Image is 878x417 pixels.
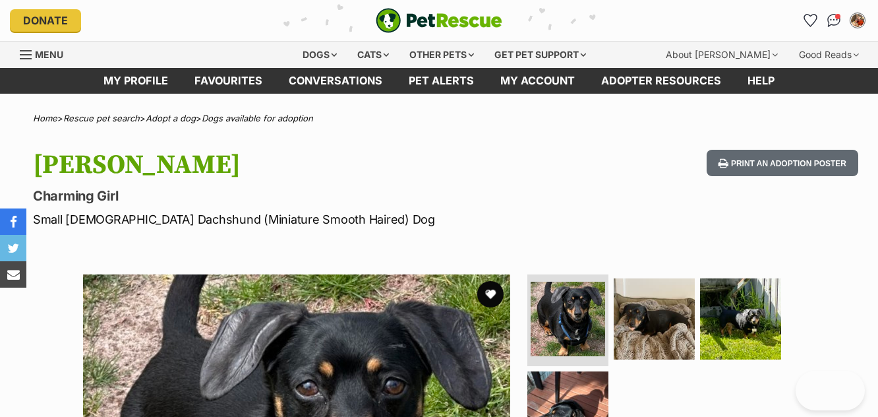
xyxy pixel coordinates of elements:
img: Photo of Frankie [531,282,605,356]
a: Favourites [800,10,821,31]
div: About [PERSON_NAME] [657,42,787,68]
a: conversations [276,68,395,94]
div: Dogs [293,42,346,68]
a: Dogs available for adoption [202,113,313,123]
a: Help [734,68,788,94]
a: Donate [10,9,81,32]
img: chat-41dd97257d64d25036548639549fe6c8038ab92f7586957e7f3b1b290dea8141.svg [827,14,841,27]
h1: [PERSON_NAME] [33,150,536,180]
a: PetRescue [376,8,502,33]
div: Get pet support [485,42,595,68]
img: Charlie profile pic [851,14,864,27]
div: Cats [348,42,398,68]
p: Small [DEMOGRAPHIC_DATA] Dachshund (Miniature Smooth Haired) Dog [33,210,536,228]
div: Other pets [400,42,483,68]
ul: Account quick links [800,10,868,31]
a: Adopter resources [588,68,734,94]
a: Home [33,113,57,123]
a: Adopt a dog [146,113,196,123]
div: Good Reads [790,42,868,68]
a: Conversations [823,10,844,31]
a: Menu [20,42,73,65]
a: Rescue pet search [63,113,140,123]
a: My account [487,68,588,94]
p: Charming Girl [33,187,536,205]
button: My account [847,10,868,31]
iframe: Help Scout Beacon - Open [796,371,865,410]
button: favourite [477,281,504,307]
a: Pet alerts [395,68,487,94]
img: logo-e224e6f780fb5917bec1dbf3a21bbac754714ae5b6737aabdf751b685950b380.svg [376,8,502,33]
button: Print an adoption poster [707,150,858,177]
a: My profile [90,68,181,94]
img: Photo of Frankie [614,278,695,360]
span: Menu [35,49,63,60]
img: Photo of Frankie [700,278,781,360]
a: Favourites [181,68,276,94]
